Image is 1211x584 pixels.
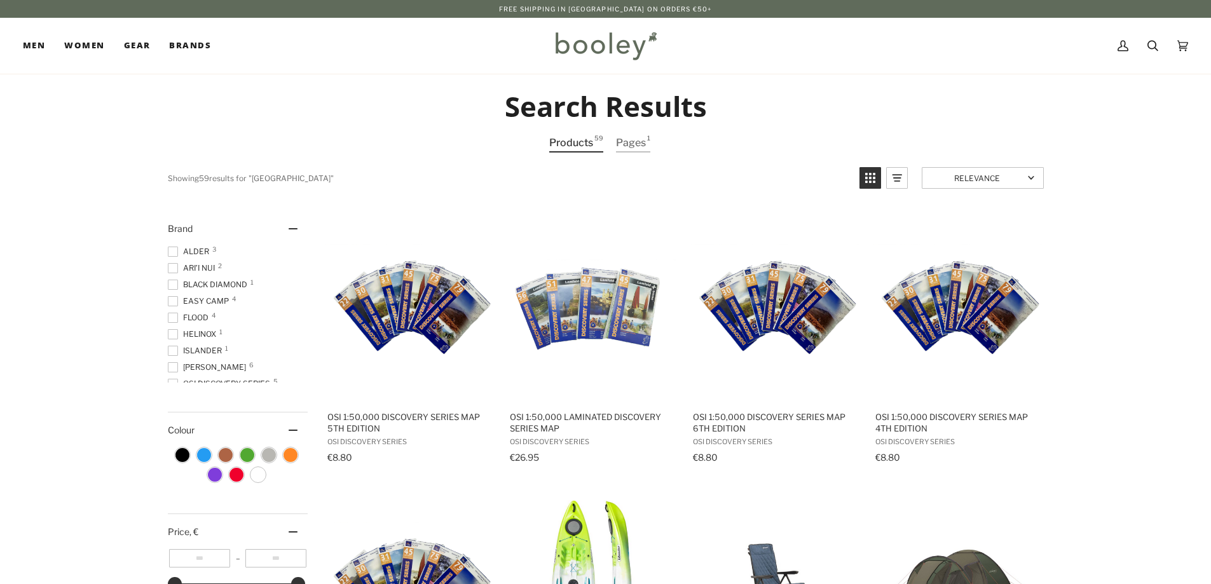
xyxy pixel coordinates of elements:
span: 2 [218,262,222,269]
input: Maximum value [245,549,306,567]
span: Gear [124,39,151,52]
a: Men [23,18,55,74]
span: OSI 1:50,000 Discovery Series Map 5th Edition [327,411,491,434]
span: Islander [168,345,226,357]
span: OSI Discovery Series [875,437,1040,446]
a: Brands [160,18,221,74]
h2: Search Results [168,89,1044,124]
a: OSI 1:50,000 Discovery Series Map 5th Edition [325,211,493,467]
span: €8.80 [327,452,352,463]
a: Women [55,18,114,74]
span: – [229,553,245,563]
span: 1 [219,329,222,335]
span: OSI Discovery Series [327,437,491,446]
a: OSI 1:50,000 Laminated Discovery Series Map [508,211,676,467]
a: View Products Tab [549,134,603,153]
span: Colour: White [251,468,265,482]
span: OSI Discovery Series [168,378,274,390]
span: Colour: Grey [262,448,276,462]
span: 1 [250,279,254,285]
a: Gear [114,18,160,74]
span: Helinox [168,329,220,340]
span: 4 [232,295,236,302]
span: ARI’I NUI [168,262,219,274]
span: OSI 1:50,000 Discovery Series Map 6th Edition [692,411,857,434]
span: 4 [212,312,216,318]
span: 5 [273,378,278,384]
span: [PERSON_NAME] [168,362,250,373]
a: OSI 1:50,000 Discovery Series Map 4th Edition [873,211,1042,467]
div: Showing results for " " [168,167,850,189]
span: Women [64,39,104,52]
span: 1 [225,345,228,351]
span: 1 [647,134,650,151]
span: Colour: Black [175,448,189,462]
span: 59 [594,134,603,151]
p: Free Shipping in [GEOGRAPHIC_DATA] on Orders €50+ [499,4,712,14]
span: Price [168,526,198,537]
a: View list mode [886,167,908,189]
img: OSI 1:50,000 Laminated Discovery series Map - Booley Galway [508,222,676,390]
span: Easy Camp [168,295,233,307]
span: OSI 1:50,000 Discovery Series Map 4th Edition [875,411,1040,434]
span: Colour [168,424,204,435]
img: OSI 1:50,000 Discovery series Map - Booley Galway [325,222,493,390]
span: Colour: Purple [208,468,222,482]
a: Sort options [922,167,1044,189]
span: Brands [169,39,211,52]
a: View grid mode [859,167,881,189]
span: €26.95 [510,452,539,463]
input: Minimum value [168,549,229,567]
span: €8.80 [875,452,900,463]
span: Brand [168,223,193,234]
span: OSI 1:50,000 Laminated Discovery Series Map [510,411,674,434]
span: Black Diamond [168,279,251,290]
b: 59 [199,173,209,182]
span: Relevance [930,173,1023,182]
span: , € [189,526,198,537]
img: Booley [550,27,661,64]
span: 3 [212,246,216,252]
img: OSI 1:50,000 Discovery series Map - Booley Galway [873,222,1042,390]
span: Colour: Orange [284,448,298,462]
a: View Pages Tab [615,134,650,153]
span: Colour: Red [229,468,243,482]
span: €8.80 [692,452,717,463]
span: Colour: Green [240,448,254,462]
span: Men [23,39,45,52]
span: Alder [168,246,213,257]
span: OSI Discovery Series [510,437,674,446]
span: Colour: Blue [197,448,211,462]
a: OSI 1:50,000 Discovery Series Map 6th Edition [690,211,859,467]
span: 6 [249,362,254,368]
span: Colour: Brown [219,448,233,462]
span: Flood [168,312,212,323]
span: OSI Discovery Series [692,437,857,446]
